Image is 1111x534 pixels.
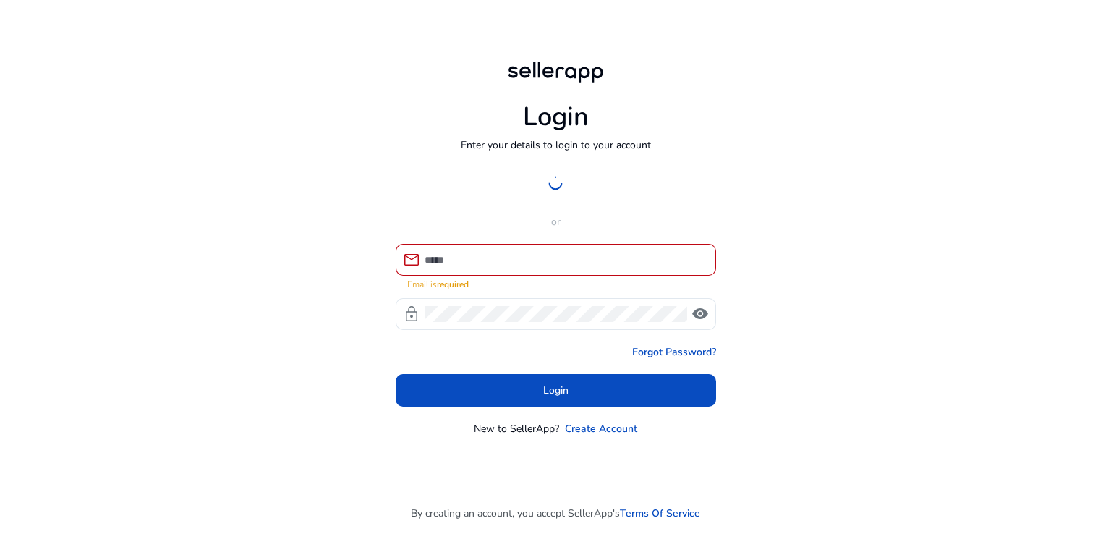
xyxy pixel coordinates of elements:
[691,305,709,323] span: visibility
[396,374,716,407] button: Login
[403,251,420,268] span: mail
[523,101,589,132] h1: Login
[632,344,716,360] a: Forgot Password?
[396,214,716,229] p: or
[437,279,469,290] strong: required
[474,421,559,436] p: New to SellerApp?
[403,305,420,323] span: lock
[407,276,705,291] mat-error: Email is
[543,383,569,398] span: Login
[620,506,700,521] a: Terms Of Service
[565,421,637,436] a: Create Account
[461,137,651,153] p: Enter your details to login to your account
